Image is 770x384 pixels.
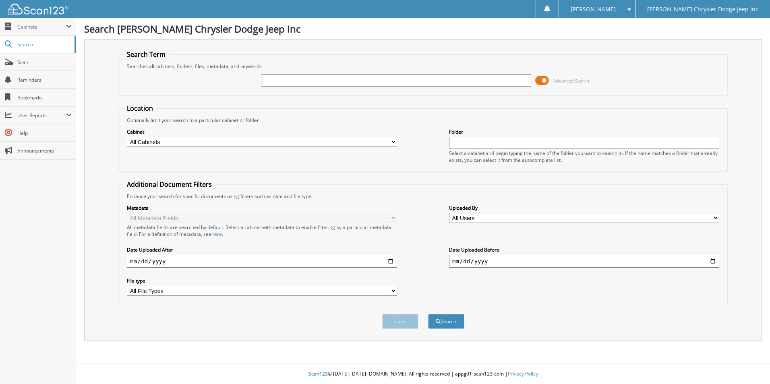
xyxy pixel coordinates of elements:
span: Reminders [17,76,72,83]
div: Optionally limit your search to a particular cabinet or folder [123,117,723,124]
div: All metadata fields are searched by default. Select a cabinet with metadata to enable filtering b... [127,224,397,237]
a: Privacy Policy [508,370,538,377]
legend: Search Term [123,50,170,59]
span: Search [17,41,70,48]
span: Scan [17,59,72,66]
a: here [211,231,222,237]
span: Bookmarks [17,94,72,101]
label: Date Uploaded Before [449,246,719,253]
img: scan123-logo-white.svg [8,4,68,14]
legend: Location [123,104,157,113]
span: [PERSON_NAME] Chrysler Dodge Jeep Inc [647,7,758,12]
div: © [DATE]-[DATE] [DOMAIN_NAME]. All rights reserved | appg01-scan123-com | [76,364,770,384]
input: start [127,255,397,268]
label: Date Uploaded After [127,246,397,253]
legend: Additional Document Filters [123,180,216,189]
span: Scan123 [308,370,328,377]
input: end [449,255,719,268]
span: Cabinets [17,23,66,30]
label: File type [127,277,397,284]
button: Search [428,314,464,329]
div: Searches all cabinets, folders, files, metadata, and keywords [123,63,723,70]
label: Uploaded By [449,204,719,211]
label: Folder [449,128,719,135]
span: Help [17,130,72,136]
span: User Reports [17,112,66,119]
label: Metadata [127,204,397,211]
div: Enhance your search for specific documents using filters such as date and file type. [123,193,723,200]
div: Select a cabinet and begin typing the name of the folder you want to search in. If the name match... [449,150,719,163]
span: Announcements [17,147,72,154]
h1: Search [PERSON_NAME] Chrysler Dodge Jeep Inc [84,22,762,35]
button: Clear [382,314,418,329]
label: Cabinet [127,128,397,135]
span: [PERSON_NAME] [571,7,616,12]
span: Advanced Search [553,78,589,84]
